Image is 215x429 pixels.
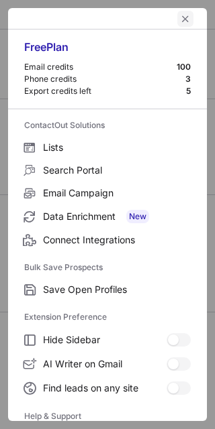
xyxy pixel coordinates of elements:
label: Bulk Save Prospects [24,257,191,278]
div: 100 [177,62,191,72]
button: left-button [177,11,193,27]
label: ContactOut Solutions [24,115,191,136]
label: Data Enrichment New [8,204,207,229]
label: Extension Preference [24,306,191,328]
label: Save Open Profiles [8,278,207,301]
label: AI Writer on Gmail [8,352,207,376]
label: Email Campaign [8,182,207,204]
label: Search Portal [8,159,207,182]
span: New [126,210,149,223]
label: Connect Integrations [8,229,207,251]
div: Free Plan [24,40,191,62]
span: Find leads on any site [43,382,167,394]
label: Hide Sidebar [8,328,207,352]
span: Search Portal [43,164,191,176]
span: Connect Integrations [43,234,191,246]
span: Hide Sidebar [43,334,167,346]
span: AI Writer on Gmail [43,358,167,370]
label: Help & Support [24,406,191,427]
div: Phone credits [24,74,185,84]
span: Save Open Profiles [43,284,191,296]
label: Lists [8,136,207,159]
div: Export credits left [24,86,186,97]
label: Find leads on any site [8,376,207,400]
span: Email Campaign [43,187,191,199]
button: right-button [21,12,35,25]
div: Email credits [24,62,177,72]
span: Data Enrichment [43,210,191,223]
div: 5 [186,86,191,97]
div: 3 [185,74,191,84]
span: Lists [43,141,191,154]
